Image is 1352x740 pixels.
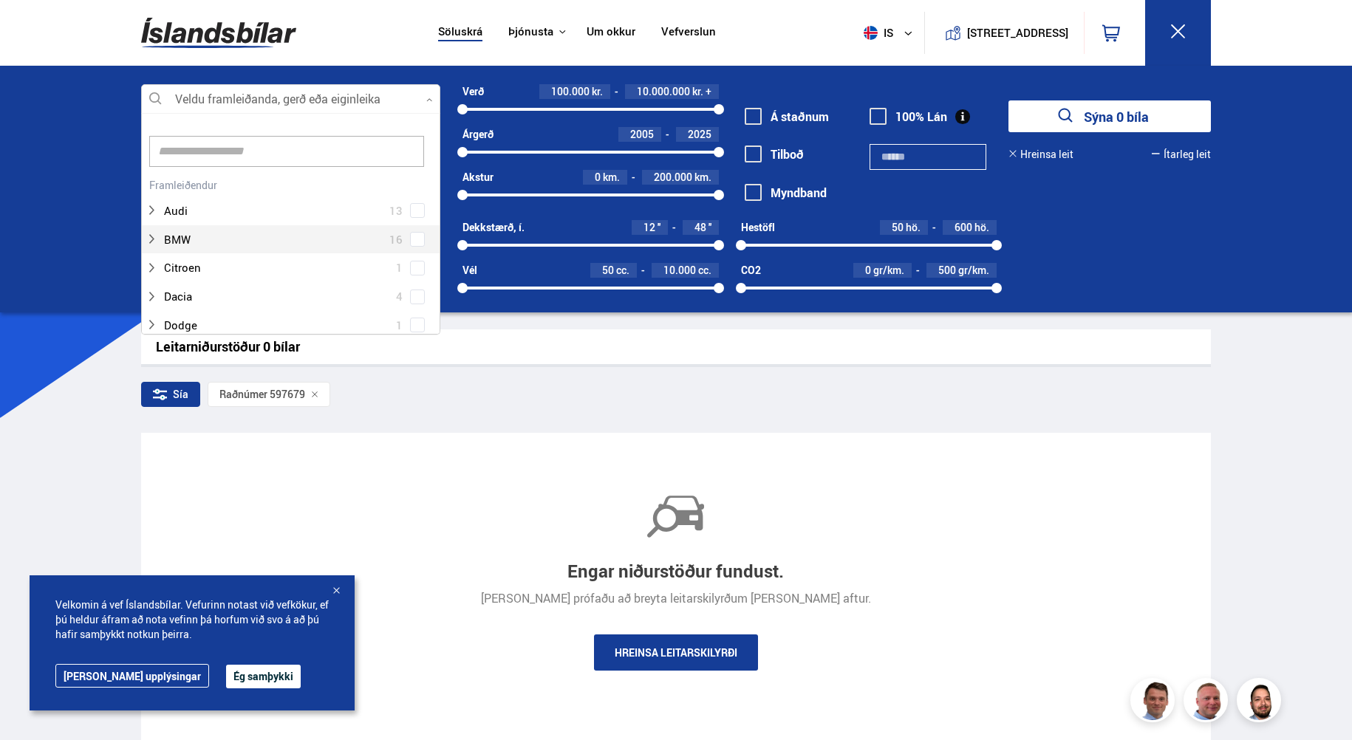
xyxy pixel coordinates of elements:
[974,222,989,233] span: hö.
[694,220,706,234] span: 48
[587,25,635,41] a: Um okkur
[141,9,296,57] img: G0Ugv5HjCgRt.svg
[156,339,1196,354] div: Leitarniðurstöður 0 bílar
[602,263,614,277] span: 50
[226,665,301,688] button: Ég samþykki
[933,12,1076,54] a: [STREET_ADDRESS]
[745,148,804,161] label: Tilboð
[706,86,711,97] span: +
[870,110,947,123] label: 100% Lán
[219,388,305,400] span: Raðnúmer 597679
[864,26,878,40] img: svg+xml;base64,PHN2ZyB4bWxucz0iaHR0cDovL3d3dy53My5vcmcvMjAwMC9zdmciIHdpZHRoPSI1MTIiIGhlaWdodD0iNT...
[745,186,827,199] label: Myndband
[438,25,482,41] a: Söluskrá
[643,220,655,234] span: 12
[972,27,1062,39] button: [STREET_ADDRESS]
[892,220,904,234] span: 50
[1186,680,1230,724] img: siFngHWaQ9KaOqBr.png
[141,382,200,407] div: Sía
[858,11,924,55] button: is
[12,6,56,50] button: Open LiveChat chat widget
[698,264,711,276] span: cc.
[389,229,403,250] span: 16
[692,86,703,97] span: kr.
[396,257,403,278] span: 1
[741,222,775,233] div: Hestöfl
[858,26,895,40] span: is
[1133,680,1177,724] img: FbJEzSuNWCJXmdc-.webp
[594,634,758,671] a: Hreinsa leitarskilyrði
[1152,148,1211,160] button: Ítarleg leit
[630,127,654,141] span: 2005
[1008,148,1073,160] button: Hreinsa leit
[906,222,921,233] span: hö.
[462,222,525,233] div: Dekkstærð, í.
[55,664,209,688] a: [PERSON_NAME] upplýsingar
[462,129,494,140] div: Árgerð
[462,171,494,183] div: Akstur
[396,315,403,336] span: 1
[745,110,829,123] label: Á staðnum
[658,222,660,233] span: ''
[551,84,590,98] span: 100.000
[741,264,761,276] div: CO2
[637,84,690,98] span: 10.000.000
[462,264,477,276] div: Vél
[481,592,871,605] div: [PERSON_NAME] prófaðu að breyta leitarskilyrðum [PERSON_NAME] aftur.
[616,264,629,276] span: cc.
[55,597,329,642] span: Velkomin á vef Íslandsbílar. Vefurinn notast við vefkökur, ef þú heldur áfram að nota vefinn þá h...
[567,561,784,582] div: Engar niðurstöður fundust.
[654,170,692,184] span: 200.000
[1008,100,1211,132] button: Sýna 0 bíla
[661,25,716,41] a: Vefverslun
[958,264,989,276] span: gr/km.
[873,264,904,276] span: gr/km.
[709,222,711,233] span: ''
[694,171,711,183] span: km.
[396,286,403,307] span: 4
[938,263,956,277] span: 500
[595,170,601,184] span: 0
[462,86,484,97] div: Verð
[592,86,603,97] span: kr.
[955,220,972,234] span: 600
[688,127,711,141] span: 2025
[663,263,696,277] span: 10.000
[603,171,620,183] span: km.
[508,25,553,39] button: Þjónusta
[1239,680,1283,724] img: nhp88E3Fdnt1Opn2.png
[389,200,403,222] span: 13
[865,263,871,277] span: 0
